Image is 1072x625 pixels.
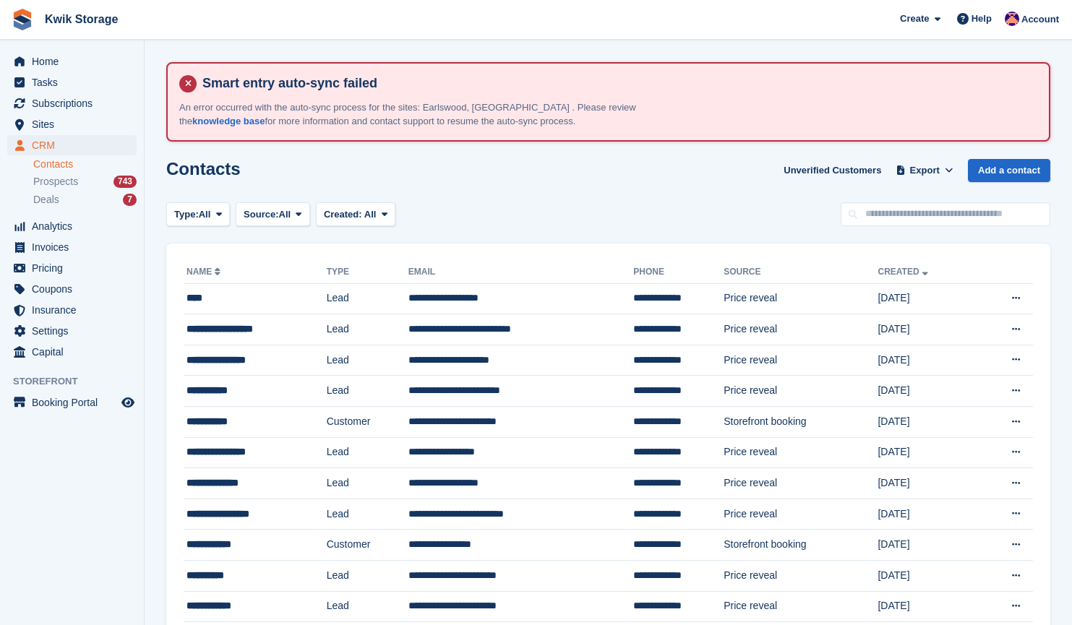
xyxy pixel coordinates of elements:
[724,561,878,592] td: Price reveal
[327,376,408,407] td: Lead
[724,261,878,284] th: Source
[878,437,976,468] td: [DATE]
[7,258,137,278] a: menu
[878,345,976,376] td: [DATE]
[7,237,137,257] a: menu
[724,314,878,345] td: Price reveal
[7,72,137,92] a: menu
[7,342,137,362] a: menu
[327,437,408,468] td: Lead
[32,237,119,257] span: Invoices
[7,300,137,320] a: menu
[633,261,724,284] th: Phone
[7,51,137,72] a: menu
[724,283,878,314] td: Price reveal
[408,261,633,284] th: Email
[1005,12,1019,26] img: Jade Stanley
[724,437,878,468] td: Price reveal
[878,530,976,561] td: [DATE]
[327,591,408,622] td: Lead
[778,159,887,183] a: Unverified Customers
[900,12,929,26] span: Create
[197,75,1037,92] h4: Smart entry auto-sync failed
[910,163,940,178] span: Export
[7,216,137,236] a: menu
[316,202,395,226] button: Created: All
[327,530,408,561] td: Customer
[32,72,119,92] span: Tasks
[32,300,119,320] span: Insurance
[972,12,992,26] span: Help
[7,279,137,299] a: menu
[878,283,976,314] td: [DATE]
[7,93,137,113] a: menu
[327,345,408,376] td: Lead
[39,7,124,31] a: Kwik Storage
[324,209,362,220] span: Created:
[186,267,223,277] a: Name
[327,407,408,438] td: Customer
[364,209,377,220] span: All
[724,468,878,499] td: Price reveal
[33,158,137,171] a: Contacts
[32,392,119,413] span: Booking Portal
[968,159,1050,183] a: Add a contact
[32,342,119,362] span: Capital
[7,321,137,341] a: menu
[7,135,137,155] a: menu
[32,51,119,72] span: Home
[724,530,878,561] td: Storefront booking
[32,135,119,155] span: CRM
[279,207,291,222] span: All
[878,591,976,622] td: [DATE]
[878,468,976,499] td: [DATE]
[878,499,976,530] td: [DATE]
[113,176,137,188] div: 743
[32,216,119,236] span: Analytics
[878,561,976,592] td: [DATE]
[119,394,137,411] a: Preview store
[7,392,137,413] a: menu
[32,321,119,341] span: Settings
[878,267,930,277] a: Created
[33,192,137,207] a: Deals 7
[33,174,137,189] a: Prospects 743
[174,207,199,222] span: Type:
[327,283,408,314] td: Lead
[33,193,59,207] span: Deals
[166,202,230,226] button: Type: All
[327,261,408,284] th: Type
[13,374,144,389] span: Storefront
[327,468,408,499] td: Lead
[166,159,241,178] h1: Contacts
[893,159,956,183] button: Export
[244,207,278,222] span: Source:
[12,9,33,30] img: stora-icon-8386f47178a22dfd0bd8f6a31ec36ba5ce8667c1dd55bd0f319d3a0aa187defe.svg
[878,376,976,407] td: [DATE]
[724,407,878,438] td: Storefront booking
[878,407,976,438] td: [DATE]
[192,116,265,126] a: knowledge base
[327,499,408,530] td: Lead
[724,499,878,530] td: Price reveal
[236,202,310,226] button: Source: All
[32,114,119,134] span: Sites
[32,93,119,113] span: Subscriptions
[327,314,408,345] td: Lead
[327,561,408,592] td: Lead
[1021,12,1059,27] span: Account
[724,376,878,407] td: Price reveal
[199,207,211,222] span: All
[32,279,119,299] span: Coupons
[878,314,976,345] td: [DATE]
[123,194,137,206] div: 7
[7,114,137,134] a: menu
[179,100,685,129] p: An error occurred with the auto-sync process for the sites: Earlswood, [GEOGRAPHIC_DATA] . Please...
[32,258,119,278] span: Pricing
[724,591,878,622] td: Price reveal
[724,345,878,376] td: Price reveal
[33,175,78,189] span: Prospects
